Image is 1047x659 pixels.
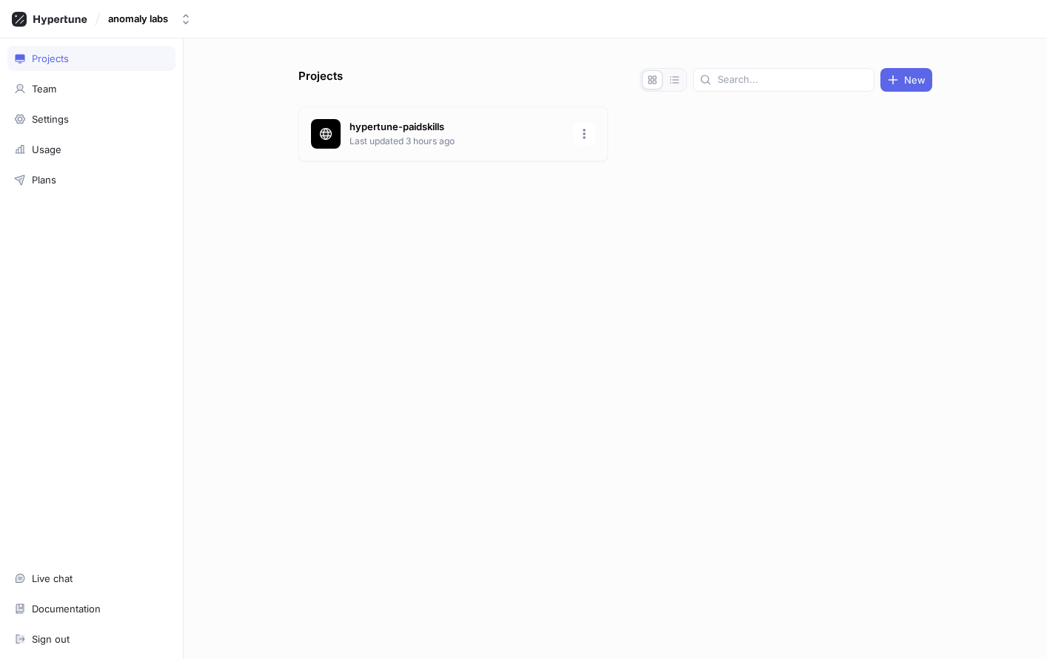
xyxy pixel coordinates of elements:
div: Team [32,83,56,95]
div: Projects [32,53,69,64]
a: Usage [7,137,175,162]
div: Usage [32,143,61,155]
button: anomaly labs [102,7,198,31]
button: New [880,68,932,92]
a: Settings [7,107,175,132]
div: Settings [32,113,69,125]
p: Projects [298,68,343,92]
a: Documentation [7,596,175,621]
span: New [904,75,926,84]
div: Plans [32,174,56,186]
div: Documentation [32,603,101,615]
a: Projects [7,46,175,71]
div: Sign out [32,633,70,645]
input: Search... [717,72,868,87]
div: Live chat [32,572,73,584]
a: Team [7,76,175,101]
p: hypertune-paidskills [349,120,564,135]
a: Plans [7,167,175,192]
div: anomaly labs [108,13,168,25]
p: Last updated 3 hours ago [349,135,564,148]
